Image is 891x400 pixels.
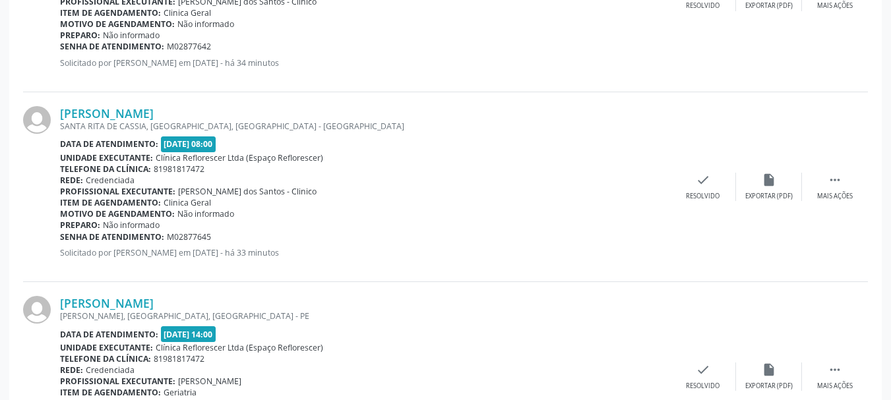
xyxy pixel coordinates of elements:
div: Mais ações [817,1,853,11]
span: M02877642 [167,41,211,52]
div: Resolvido [686,382,720,391]
img: img [23,296,51,324]
b: Unidade executante: [60,152,153,163]
span: Clinica Geral [164,197,211,208]
span: Clínica Reflorescer Ltda (Espaço Reflorescer) [156,152,323,163]
i:  [828,362,842,377]
div: Mais ações [817,382,853,391]
b: Data de atendimento: [60,138,158,150]
span: Não informado [177,208,234,219]
b: Preparo: [60,219,100,231]
span: Credenciada [86,175,135,186]
div: Resolvido [686,1,720,11]
b: Item de agendamento: [60,7,161,18]
div: SANTA RITA DE CASSIA, [GEOGRAPHIC_DATA], [GEOGRAPHIC_DATA] - [GEOGRAPHIC_DATA] [60,121,670,132]
span: M02877645 [167,231,211,243]
div: Mais ações [817,192,853,201]
span: Credenciada [86,364,135,376]
div: Exportar (PDF) [745,382,793,391]
b: Data de atendimento: [60,329,158,340]
b: Item de agendamento: [60,387,161,398]
b: Motivo de agendamento: [60,18,175,30]
span: Não informado [177,18,234,30]
i:  [828,173,842,187]
p: Solicitado por [PERSON_NAME] em [DATE] - há 34 minutos [60,57,670,69]
i: insert_drive_file [762,362,776,377]
b: Telefone da clínica: [60,163,151,175]
b: Item de agendamento: [60,197,161,208]
div: Resolvido [686,192,720,201]
span: [DATE] 08:00 [161,136,216,152]
img: img [23,106,51,134]
b: Telefone da clínica: [60,353,151,364]
div: Exportar (PDF) [745,192,793,201]
b: Motivo de agendamento: [60,208,175,219]
span: 81981817472 [154,163,204,175]
b: Senha de atendimento: [60,231,164,243]
i: check [696,362,710,377]
a: [PERSON_NAME] [60,106,154,121]
b: Unidade executante: [60,342,153,353]
i: check [696,173,710,187]
span: Clínica Reflorescer Ltda (Espaço Reflorescer) [156,342,323,353]
a: [PERSON_NAME] [60,296,154,310]
span: [DATE] 14:00 [161,326,216,341]
b: Preparo: [60,30,100,41]
b: Profissional executante: [60,376,175,387]
span: Não informado [103,30,160,41]
b: Profissional executante: [60,186,175,197]
span: [PERSON_NAME] dos Santos - Clinico [178,186,317,197]
b: Senha de atendimento: [60,41,164,52]
span: [PERSON_NAME] [178,376,241,387]
i: insert_drive_file [762,173,776,187]
span: Geriatria [164,387,197,398]
div: [PERSON_NAME], [GEOGRAPHIC_DATA], [GEOGRAPHIC_DATA] - PE [60,310,670,322]
span: 81981817472 [154,353,204,364]
span: Clinica Geral [164,7,211,18]
b: Rede: [60,175,83,186]
span: Não informado [103,219,160,231]
p: Solicitado por [PERSON_NAME] em [DATE] - há 33 minutos [60,247,670,258]
div: Exportar (PDF) [745,1,793,11]
b: Rede: [60,364,83,376]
